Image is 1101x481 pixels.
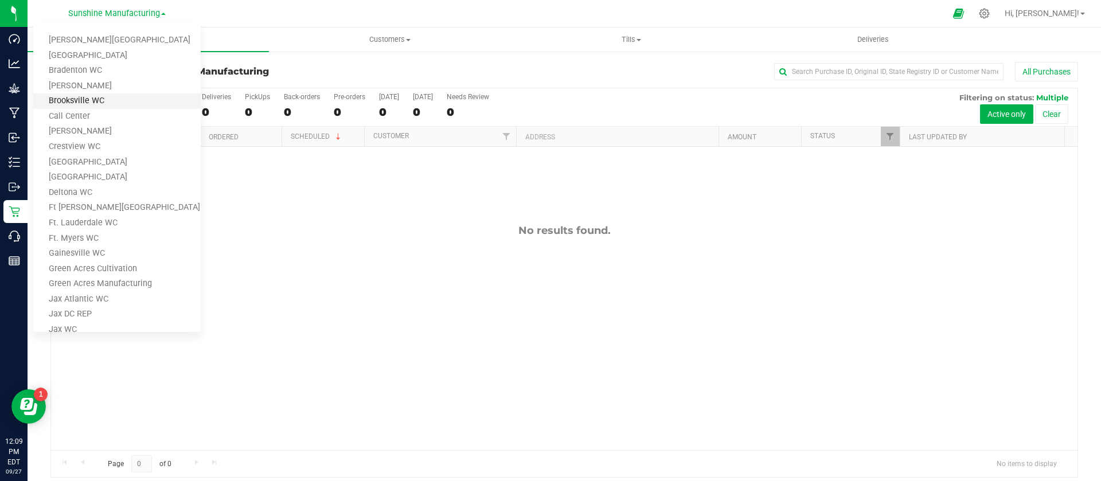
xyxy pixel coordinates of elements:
[98,455,181,473] span: Page of 0
[373,132,409,140] a: Customer
[33,93,201,109] a: Brooksville WC
[447,93,489,101] div: Needs Review
[413,93,433,101] div: [DATE]
[9,157,20,168] inline-svg: Inventory
[9,181,20,193] inline-svg: Outbound
[33,200,201,216] a: Ft [PERSON_NAME][GEOGRAPHIC_DATA]
[202,93,231,101] div: Deliveries
[245,105,270,119] div: 0
[987,455,1066,472] span: No items to display
[50,67,393,77] h3: Purchase Summary:
[413,105,433,119] div: 0
[9,206,20,217] inline-svg: Retail
[33,63,201,79] a: Bradenton WC
[284,105,320,119] div: 0
[497,127,516,146] a: Filter
[5,467,22,476] p: 09/27
[774,63,1004,80] input: Search Purchase ID, Original ID, State Registry ID or Customer Name...
[5,436,22,467] p: 12:09 PM EDT
[909,133,967,141] a: Last Updated By
[33,139,201,155] a: Crestview WC
[9,132,20,143] inline-svg: Inbound
[33,170,201,185] a: [GEOGRAPHIC_DATA]
[33,261,201,277] a: Green Acres Cultivation
[334,105,365,119] div: 0
[516,127,719,147] th: Address
[447,105,489,119] div: 0
[33,33,201,48] a: [PERSON_NAME][GEOGRAPHIC_DATA]
[51,224,1077,237] div: No results found.
[842,34,904,45] span: Deliveries
[33,185,201,201] a: Deltona WC
[980,104,1033,124] button: Active only
[209,133,239,141] a: Ordered
[752,28,994,52] a: Deliveries
[33,276,201,292] a: Green Acres Manufacturing
[1015,62,1078,81] button: All Purchases
[977,8,991,19] div: Manage settings
[728,133,756,141] a: Amount
[33,109,201,124] a: Call Center
[33,246,201,261] a: Gainesville WC
[34,388,48,401] iframe: Resource center unread badge
[511,34,751,45] span: Tills
[202,105,231,119] div: 0
[9,83,20,94] inline-svg: Grow
[33,292,201,307] a: Jax Atlantic WC
[284,93,320,101] div: Back-orders
[28,34,269,45] span: Purchases
[33,155,201,170] a: [GEOGRAPHIC_DATA]
[11,389,46,424] iframe: Resource center
[946,2,971,25] span: Open Ecommerce Menu
[33,322,201,338] a: Jax WC
[334,93,365,101] div: Pre-orders
[149,66,269,77] span: Sunshine Manufacturing
[1036,93,1068,102] span: Multiple
[33,307,201,322] a: Jax DC REP
[28,28,269,52] a: Purchases
[1005,9,1079,18] span: Hi, [PERSON_NAME]!
[33,124,201,139] a: [PERSON_NAME]
[1035,104,1068,124] button: Clear
[510,28,752,52] a: Tills
[959,93,1034,102] span: Filtering on status:
[810,132,835,140] a: Status
[379,93,399,101] div: [DATE]
[33,79,201,94] a: [PERSON_NAME]
[33,48,201,64] a: [GEOGRAPHIC_DATA]
[291,132,343,140] a: Scheduled
[270,34,510,45] span: Customers
[269,28,510,52] a: Customers
[379,105,399,119] div: 0
[33,231,201,247] a: Ft. Myers WC
[9,255,20,267] inline-svg: Reports
[9,58,20,69] inline-svg: Analytics
[881,127,900,146] a: Filter
[68,9,160,18] span: Sunshine Manufacturing
[245,93,270,101] div: PickUps
[9,33,20,45] inline-svg: Dashboard
[9,107,20,119] inline-svg: Manufacturing
[33,216,201,231] a: Ft. Lauderdale WC
[9,230,20,242] inline-svg: Call Center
